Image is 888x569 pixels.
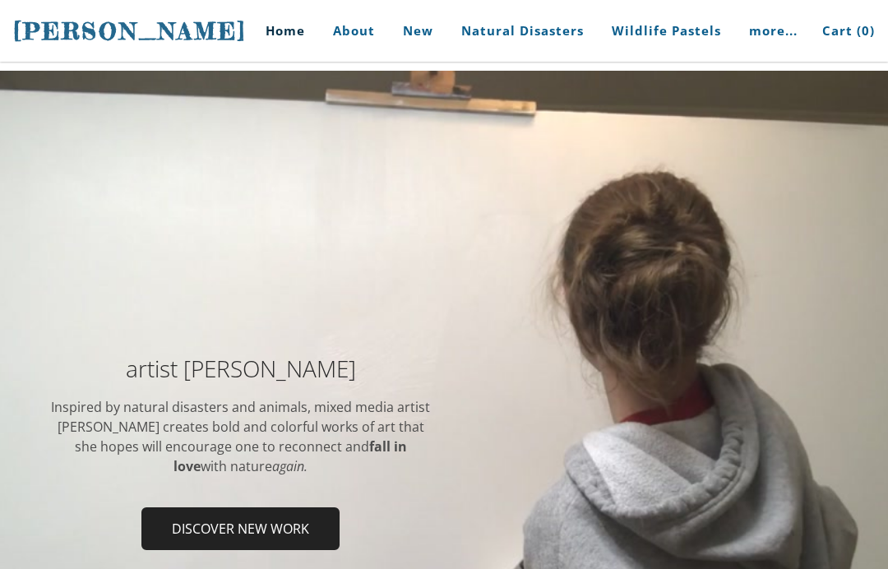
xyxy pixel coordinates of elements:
[141,507,340,550] a: Discover new work
[143,509,338,548] span: Discover new work
[13,17,247,45] span: [PERSON_NAME]
[272,457,308,475] em: again.
[13,16,247,47] a: [PERSON_NAME]
[49,397,432,476] div: Inspired by natural disasters and animals, mixed media artist [PERSON_NAME] ​creates bold and col...
[49,357,432,380] h2: artist [PERSON_NAME]
[862,22,870,39] span: 0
